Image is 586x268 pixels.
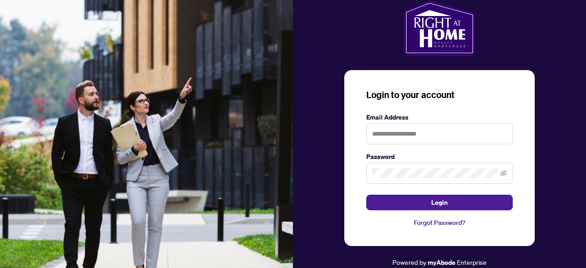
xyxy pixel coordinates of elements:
[366,152,513,162] label: Password
[366,88,513,101] h3: Login to your account
[366,195,513,210] button: Login
[457,258,487,266] span: Enterprise
[366,112,513,122] label: Email Address
[431,195,448,210] span: Login
[404,0,475,55] img: ma-logo
[366,218,513,228] a: Forgot Password?
[392,258,426,266] span: Powered by
[428,257,456,268] a: myAbode
[500,170,507,176] span: eye-invisible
